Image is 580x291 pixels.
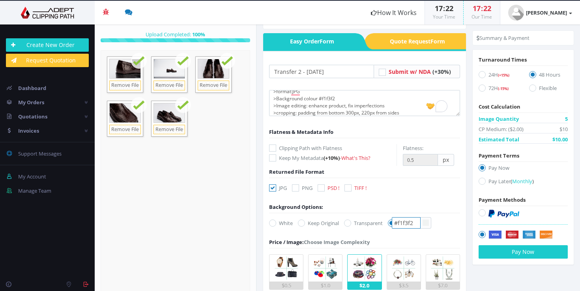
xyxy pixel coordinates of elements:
[101,30,250,38] div: Upload Completed:
[269,219,293,227] label: White
[273,255,300,282] img: 1.png
[388,219,410,227] label: Color
[488,231,553,239] img: Securely by Stripe
[526,9,567,16] strong: [PERSON_NAME]
[6,54,89,67] a: Request Quotation
[479,103,520,110] span: Cost Calculation
[269,282,303,289] div: $0.5
[481,4,483,13] span: :
[479,152,519,159] span: Payment Terms
[18,150,62,157] span: Support Messages
[432,68,451,75] span: (+30%)
[269,144,397,152] label: Clipping Path with Flatness
[309,282,342,289] div: $1.0
[263,33,355,49] span: Easy Order
[479,135,519,143] span: Estimated Total
[363,1,425,24] a: How It Works
[508,5,524,21] img: user_default.jpg
[529,71,568,81] label: 48 Hours
[269,65,374,78] input: Your Order Title
[426,282,460,289] div: $7.0
[479,84,517,95] label: 72H
[438,154,454,166] span: px
[18,127,39,134] span: Invoices
[429,255,456,282] img: 5.png
[565,115,568,123] span: 5
[374,33,466,49] span: Quote Request
[435,4,443,13] span: 17
[348,282,381,289] div: $2.0
[498,73,509,78] span: (+15%)
[498,86,509,91] span: (-15%)
[18,99,44,106] span: My Orders
[529,84,568,95] label: Flexible
[498,84,509,92] a: (-15%)
[269,168,324,175] span: Returned File Format
[320,38,334,45] i: Form
[18,84,46,92] span: Dashboard
[351,255,378,282] img: 3.png
[387,282,421,289] div: $3.5
[269,184,287,192] label: JPG
[559,125,568,133] span: $10
[512,178,532,185] span: Monthly
[477,34,529,42] li: Summary & Payment
[390,255,417,282] img: 4.png
[500,1,580,24] a: [PERSON_NAME]
[473,4,481,13] span: 17
[483,4,491,13] span: 22
[552,135,568,143] span: $10.00
[498,71,509,78] a: (+15%)
[374,33,466,49] a: Quote RequestForm
[192,31,200,38] span: 100
[479,164,568,175] label: Pay Now
[6,7,89,19] img: Adept Graphics
[109,81,141,90] a: Remove File
[198,81,229,90] a: Remove File
[479,245,568,259] button: Pay Now
[389,68,431,75] span: Submit w/ NDA
[269,128,333,135] span: Flatness & Metadata Info
[389,68,451,75] a: Submit w/ NDA (+30%)
[443,4,445,13] span: :
[445,4,453,13] span: 22
[479,56,527,63] span: Turnaround Times
[479,196,526,203] span: Payment Methods
[191,31,205,38] strong: %
[269,203,323,211] div: Background Options:
[109,125,141,135] a: Remove File
[269,154,397,162] label: Keep My Metadata -
[488,210,519,218] img: PayPal
[479,177,568,188] label: Pay Later
[269,238,370,246] div: Choose Image Complexity
[312,255,339,282] img: 2.png
[153,81,185,90] a: Remove File
[18,187,51,194] span: Manage Team
[269,238,304,246] span: Price / Image:
[479,71,517,81] label: 24H
[18,173,46,180] span: My Account
[263,33,355,49] a: Easy OrderForm
[471,13,492,20] small: Our Time
[511,178,534,185] a: (Monthly)
[153,125,185,135] a: Remove File
[433,13,455,20] small: Your Time
[479,115,519,123] span: Image Quantity
[403,144,423,152] label: Flatness:
[430,38,445,45] i: Form
[269,90,460,116] textarea: To enrich screen reader interactions, please activate Accessibility in Grammarly extension settings
[6,38,89,52] a: Create New Order
[18,113,47,120] span: Quotations
[479,125,524,133] span: CP Medium: ($2.00)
